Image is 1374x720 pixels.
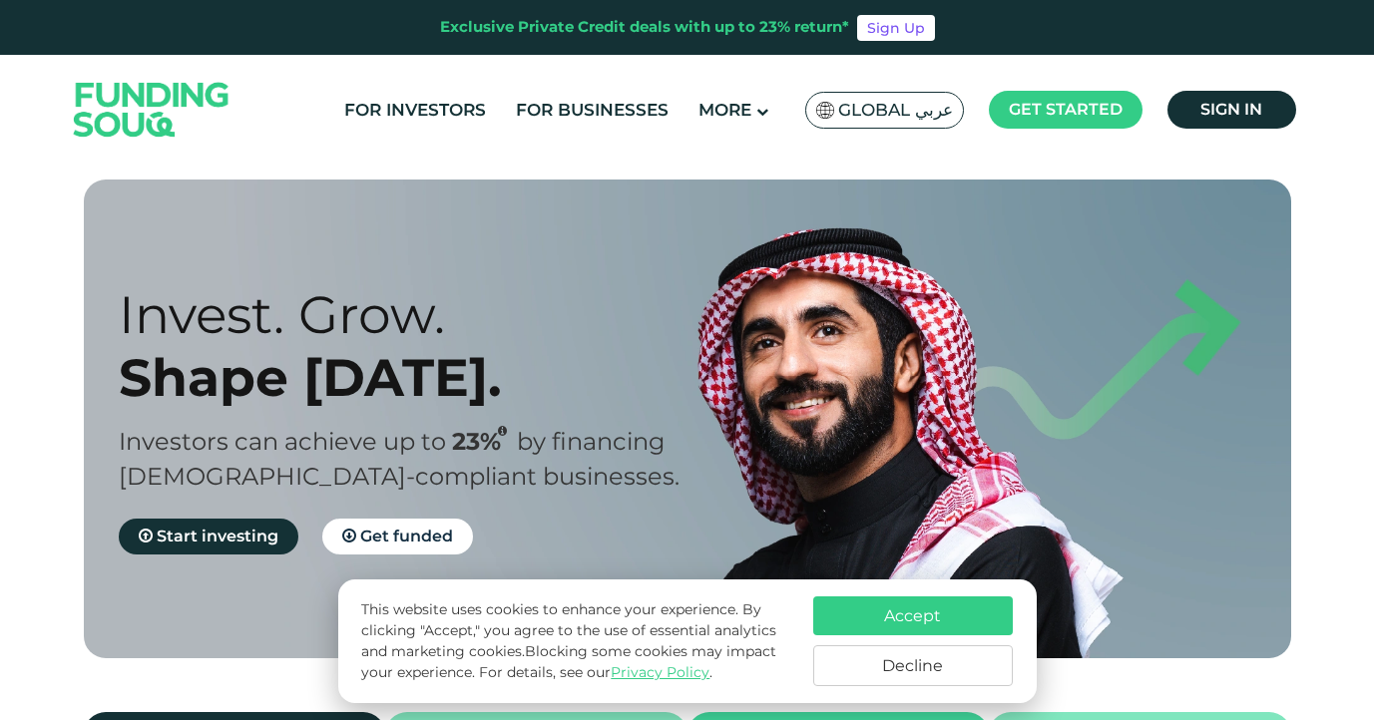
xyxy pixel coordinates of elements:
[498,426,507,437] i: 23% IRR (expected) ~ 15% Net yield (expected)
[119,519,298,554] a: Start investing
[119,283,722,346] div: Invest. Grow.
[440,16,849,39] div: Exclusive Private Credit deals with up to 23% return*
[157,527,278,545] span: Start investing
[813,596,1013,635] button: Accept
[838,99,953,122] span: Global عربي
[119,427,446,456] span: Investors can achieve up to
[361,599,792,683] p: This website uses cookies to enhance your experience. By clicking "Accept," you agree to the use ...
[322,519,473,554] a: Get funded
[360,527,453,545] span: Get funded
[857,15,935,41] a: Sign Up
[339,94,491,127] a: For Investors
[479,663,712,681] span: For details, see our .
[813,645,1013,686] button: Decline
[698,100,751,120] span: More
[1200,100,1262,119] span: Sign in
[611,663,709,681] a: Privacy Policy
[1009,100,1123,119] span: Get started
[452,427,517,456] span: 23%
[361,642,776,681] span: Blocking some cookies may impact your experience.
[1167,91,1296,129] a: Sign in
[511,94,674,127] a: For Businesses
[54,59,249,160] img: Logo
[119,346,722,409] div: Shape [DATE].
[816,102,834,119] img: SA Flag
